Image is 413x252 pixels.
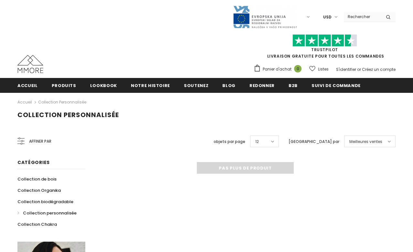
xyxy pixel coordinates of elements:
[312,78,361,93] a: Suivi de commande
[90,78,117,93] a: Lookbook
[131,82,170,89] span: Notre histoire
[233,5,297,29] img: Javni Razpis
[292,34,357,47] img: Faites confiance aux étoiles pilotes
[184,82,208,89] span: soutenez
[289,82,298,89] span: B2B
[131,78,170,93] a: Notre histoire
[17,176,57,182] span: Collection de bois
[249,78,275,93] a: Redonner
[17,159,50,166] span: Catégories
[318,66,329,72] span: Listes
[222,78,236,93] a: Blog
[52,78,76,93] a: Produits
[23,210,77,216] span: Collection personnalisée
[17,98,32,106] a: Accueil
[254,64,305,74] a: Panier d'achat 0
[362,67,396,72] a: Créez un compte
[309,63,329,75] a: Listes
[17,219,57,230] a: Collection Chakra
[255,138,259,145] span: 12
[311,47,338,52] a: TrustPilot
[17,199,73,205] span: Collection biodégradable
[233,14,297,19] a: Javni Razpis
[214,138,245,145] label: objets par page
[17,55,43,73] img: Cas MMORE
[249,82,275,89] span: Redonner
[336,67,356,72] a: S'identifier
[17,207,77,219] a: Collection personnalisée
[17,173,57,185] a: Collection de bois
[349,138,382,145] span: Meilleures ventes
[90,82,117,89] span: Lookbook
[17,196,73,207] a: Collection biodégradable
[38,99,86,105] a: Collection personnalisée
[52,82,76,89] span: Produits
[289,78,298,93] a: B2B
[29,138,51,145] span: Affiner par
[17,221,57,227] span: Collection Chakra
[17,110,119,119] span: Collection personnalisée
[344,12,381,21] input: Search Site
[184,78,208,93] a: soutenez
[357,67,361,72] span: or
[312,82,361,89] span: Suivi de commande
[17,187,61,193] span: Collection Organika
[289,138,339,145] label: [GEOGRAPHIC_DATA] par
[254,37,396,59] span: LIVRAISON GRATUITE POUR TOUTES LES COMMANDES
[263,66,291,72] span: Panier d'achat
[294,65,302,72] span: 0
[323,14,332,20] span: USD
[17,82,38,89] span: Accueil
[222,82,236,89] span: Blog
[17,78,38,93] a: Accueil
[17,185,61,196] a: Collection Organika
